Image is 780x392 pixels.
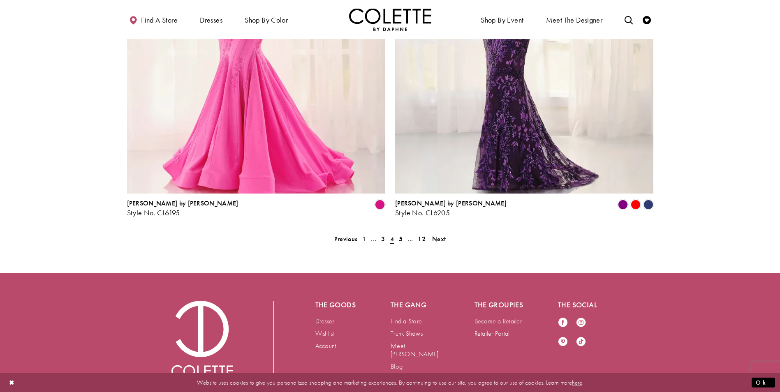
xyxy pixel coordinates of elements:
[474,301,525,309] h5: The groupies
[381,235,385,243] span: 3
[631,200,641,210] i: Red
[127,199,238,208] span: [PERSON_NAME] by [PERSON_NAME]
[334,235,357,243] span: Previous
[171,301,233,382] img: Colette by Daphne
[371,235,376,243] span: ...
[198,8,225,31] span: Dresses
[379,233,387,245] a: 3
[332,233,360,245] a: Prev Page
[623,8,635,31] a: Toggle search
[127,208,180,217] span: Style No. CL6195
[546,16,603,24] span: Meet the designer
[391,341,438,358] a: Meet [PERSON_NAME]
[399,235,403,243] span: 5
[315,341,336,350] a: Account
[572,378,582,386] a: here
[390,235,394,243] span: 4
[395,200,507,217] div: Colette by Daphne Style No. CL6205
[544,8,605,31] a: Meet the designer
[127,8,180,31] a: Find a store
[171,301,233,382] a: Visit Colette by Daphne Homepage
[141,16,178,24] span: Find a store
[481,16,523,24] span: Shop By Event
[59,377,721,388] p: Website uses cookies to give you personalized shopping and marketing experiences. By continuing t...
[558,337,568,348] a: Visit our Pinterest - Opens in new tab
[391,329,423,338] a: Trunk Shows
[315,329,334,338] a: Wishlist
[641,8,653,31] a: Check Wishlist
[315,317,335,325] a: Dresses
[362,235,366,243] span: 1
[375,200,385,210] i: Fuchsia
[479,8,525,31] span: Shop By Event
[395,208,450,217] span: Style No. CL6205
[554,313,598,352] ul: Follow us
[5,375,19,390] button: Close Dialog
[752,377,775,387] button: Submit Dialog
[430,233,448,245] a: Next Page
[391,362,403,371] a: Blog
[558,317,568,328] a: Visit our Facebook - Opens in new tab
[243,8,290,31] span: Shop by color
[395,199,507,208] span: [PERSON_NAME] by [PERSON_NAME]
[415,233,428,245] a: 12
[643,200,653,210] i: Navy Blue
[200,16,222,24] span: Dresses
[360,233,368,245] a: 1
[558,301,609,309] h5: The social
[576,337,586,348] a: Visit our TikTok - Opens in new tab
[245,16,288,24] span: Shop by color
[127,200,238,217] div: Colette by Daphne Style No. CL6195
[391,317,422,325] a: Find a Store
[391,301,442,309] h5: The gang
[576,317,586,328] a: Visit our Instagram - Opens in new tab
[618,200,628,210] i: Purple
[349,8,431,31] a: Visit Home Page
[368,233,379,245] a: ...
[432,235,446,243] span: Next
[418,235,426,243] span: 12
[405,233,415,245] a: ...
[349,8,431,31] img: Colette by Daphne
[474,317,522,325] a: Become a Retailer
[407,235,413,243] span: ...
[396,233,405,245] a: 5
[315,301,358,309] h5: The goods
[388,233,396,245] span: Current page
[474,329,510,338] a: Retailer Portal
